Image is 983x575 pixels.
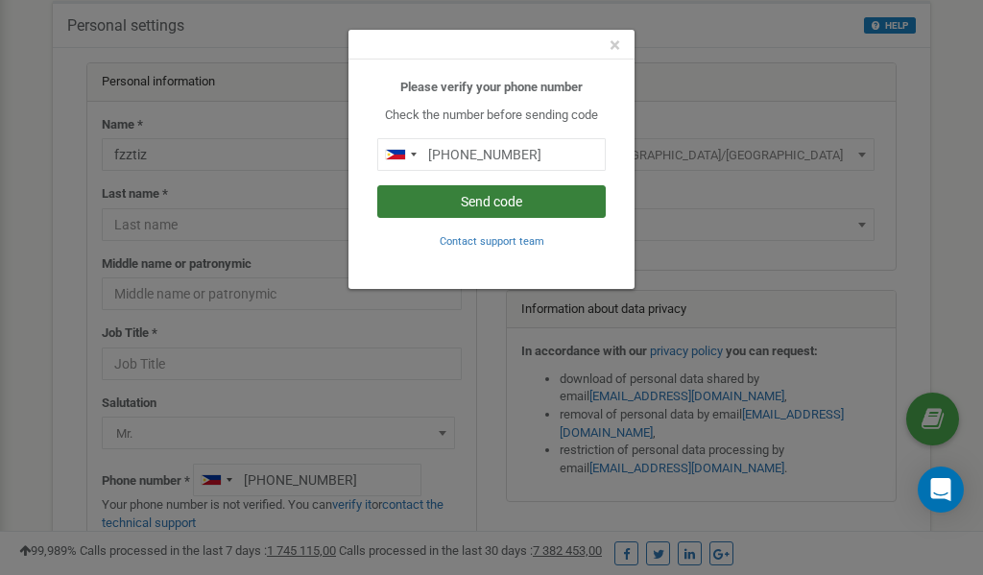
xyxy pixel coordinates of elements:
[440,235,544,248] small: Contact support team
[918,467,964,513] div: Open Intercom Messenger
[377,138,606,171] input: 0905 123 4567
[440,233,544,248] a: Contact support team
[377,107,606,125] p: Check the number before sending code
[400,80,583,94] b: Please verify your phone number
[377,185,606,218] button: Send code
[610,34,620,57] span: ×
[610,36,620,56] button: Close
[378,139,422,170] div: Telephone country code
